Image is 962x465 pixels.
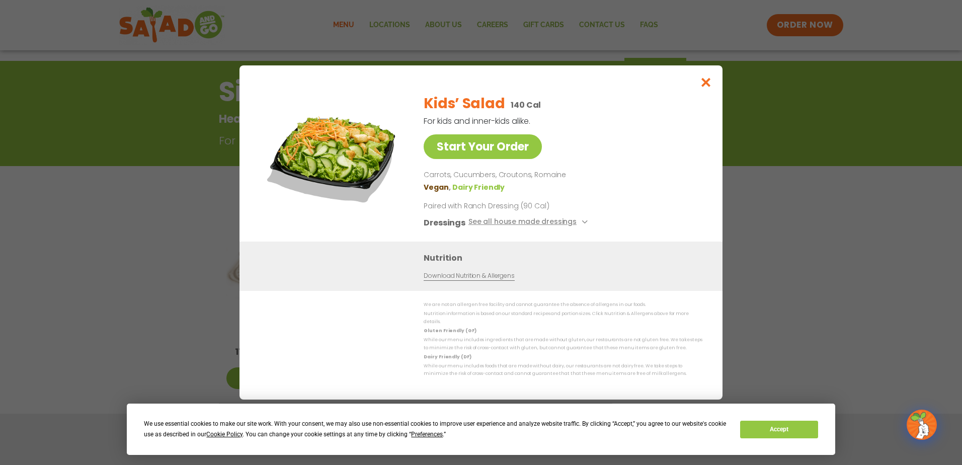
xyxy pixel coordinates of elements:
h3: Nutrition [424,252,707,264]
p: For kids and inner-kids alike. [424,115,650,127]
p: Paired with Ranch Dressing (90 Cal) [424,201,610,211]
a: Download Nutrition & Allergens [424,271,514,281]
a: Start Your Order [424,134,542,159]
p: While our menu includes ingredients that are made without gluten, our restaurants are not gluten ... [424,336,702,352]
li: Dairy Friendly [452,182,507,193]
button: See all house made dressings [468,216,591,229]
img: Featured product photo for Kids’ Salad [262,86,403,226]
p: 140 Cal [511,99,541,111]
strong: Gluten Friendly (GF) [424,328,476,334]
strong: Dairy Friendly (DF) [424,354,471,360]
button: Close modal [690,65,723,99]
p: We are not an allergen free facility and cannot guarantee the absence of allergens in our foods. [424,301,702,308]
img: wpChatIcon [908,411,936,439]
span: Cookie Policy [206,431,243,438]
button: Accept [740,421,818,438]
h2: Kids’ Salad [424,93,505,114]
div: Cookie Consent Prompt [127,404,835,455]
li: Vegan [424,182,452,193]
p: While our menu includes foods that are made without dairy, our restaurants are not dairy free. We... [424,362,702,378]
p: Nutrition information is based on our standard recipes and portion sizes. Click Nutrition & Aller... [424,310,702,326]
span: Preferences [411,431,443,438]
div: We use essential cookies to make our site work. With your consent, we may also use non-essential ... [144,419,728,440]
p: Carrots, Cucumbers, Croutons, Romaine [424,169,698,181]
h3: Dressings [424,216,465,229]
